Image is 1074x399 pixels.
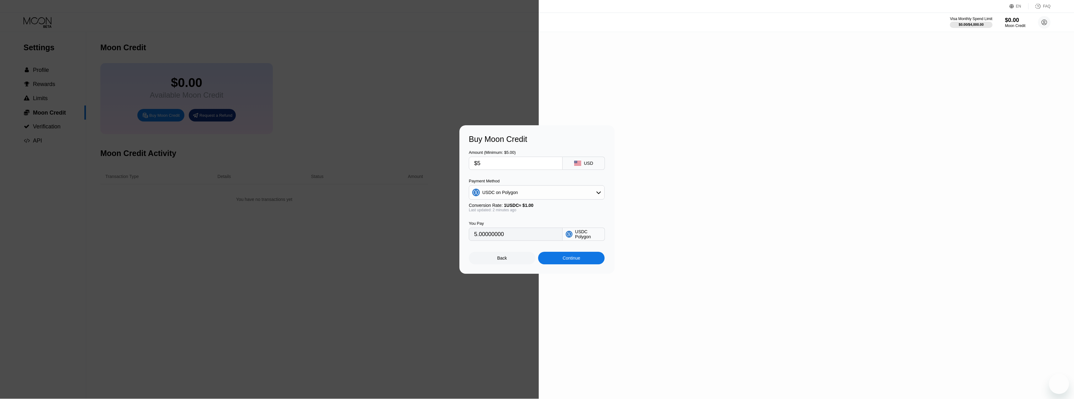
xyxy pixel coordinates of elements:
[1049,374,1069,394] iframe: Кнопка запуска окна обмена сообщениями
[469,150,563,155] div: Amount (Minimum: $5.00)
[469,208,605,212] div: Last updated: 2 minutes ago
[469,221,563,226] div: You Pay
[497,256,507,261] div: Back
[584,161,593,166] div: USD
[504,203,533,208] span: 1 USDC ≈ $1.00
[469,203,605,208] div: Conversion Rate:
[538,252,605,264] div: Continue
[469,135,605,144] div: Buy Moon Credit
[482,190,518,195] div: USDC on Polygon
[469,179,605,183] div: Payment Method
[575,229,601,239] div: USDC Polygon
[474,157,557,170] input: $0.00
[469,252,535,264] div: Back
[563,256,580,261] div: Continue
[469,186,604,199] div: USDC on Polygon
